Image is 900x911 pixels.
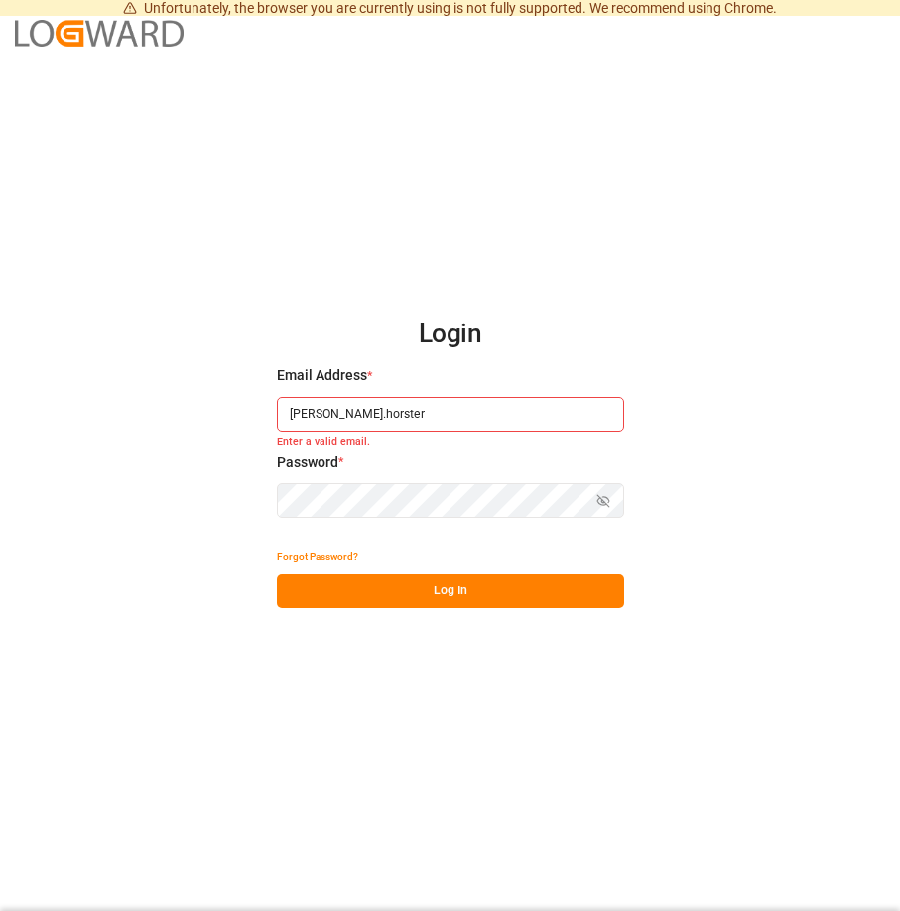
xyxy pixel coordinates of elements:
small: Enter a valid email. [277,435,624,453]
h2: Login [277,303,624,366]
span: Email Address [277,365,367,386]
button: Log In [277,574,624,608]
input: Enter your email [277,397,624,432]
button: Forgot Password? [277,539,358,574]
img: Logward_new_orange.png [15,20,184,47]
span: Password [277,453,338,473]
